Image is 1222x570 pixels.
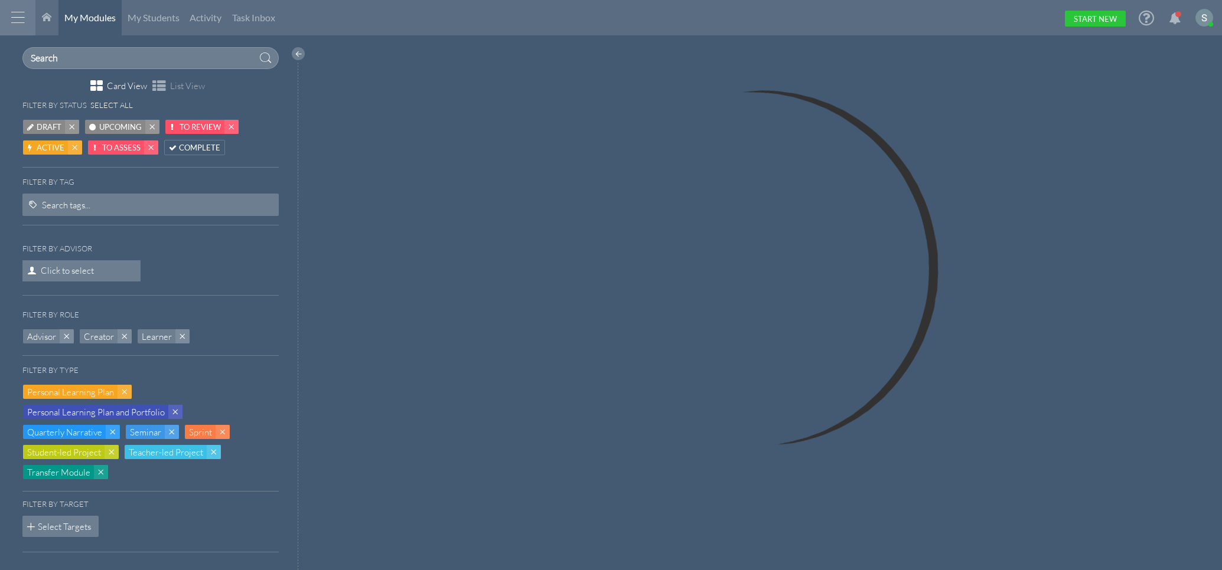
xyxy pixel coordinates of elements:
span: To Review [180,121,221,133]
span: Creator [84,330,114,343]
span: List View [170,80,205,92]
span: Draft [37,121,61,133]
h6: Filter by Advisor [22,244,92,253]
h6: Filter by target [22,500,89,509]
span: Sprint [189,426,212,438]
h6: Filter by status [22,101,87,110]
span: Learner [142,330,172,343]
span: Upcoming [99,121,142,133]
span: To Assess [102,142,141,154]
span: Card View [107,80,147,92]
span: Activity [190,12,221,23]
span: My Students [128,12,180,23]
h6: Filter by tag [22,178,279,186]
h6: Filter by role [22,310,79,319]
span: Personal Learning Plan and Portfolio [27,406,165,418]
h6: Filter by type [22,366,79,375]
span: Teacher-led Project [129,446,203,458]
button: Select Targets [22,516,99,537]
span: Task Inbox [232,12,275,23]
span: My Modules [64,12,116,23]
input: Search [22,47,279,69]
a: Start New [1065,11,1126,27]
span: Advisor [27,330,56,343]
span: Click to select [22,260,141,281]
h6: Select All [90,101,133,110]
img: ACg8ocKKX03B5h8i416YOfGGRvQH7qkhkMU_izt_hUWC0FdG_LDggA=s96-c [1195,9,1213,27]
span: Quarterly Narrative [27,426,102,438]
div: Search tags... [42,199,90,211]
span: Seminar [130,426,161,438]
span: Transfer Module [27,466,90,479]
span: Student-led Project [27,446,101,458]
span: Personal Learning Plan [27,386,114,398]
img: Loading... [535,47,978,490]
span: Complete [179,142,220,154]
span: Active [37,142,64,154]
